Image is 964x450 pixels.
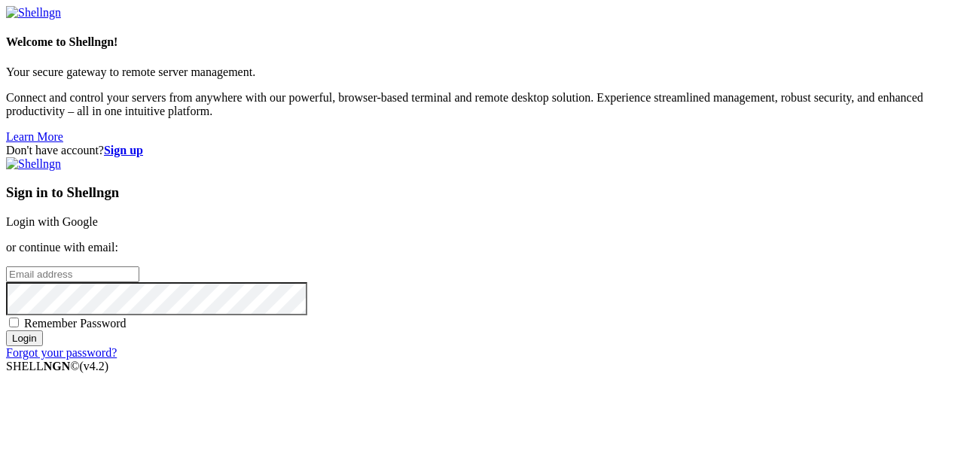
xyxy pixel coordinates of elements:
span: 4.2.0 [80,360,109,372]
b: NGN [44,360,71,372]
img: Shellngn [6,157,61,171]
a: Learn More [6,130,63,143]
span: Remember Password [24,317,127,330]
p: Connect and control your servers from anywhere with our powerful, browser-based terminal and remo... [6,91,958,118]
input: Remember Password [9,318,19,327]
img: Shellngn [6,6,61,20]
h3: Sign in to Shellngn [6,184,958,201]
p: or continue with email: [6,241,958,254]
div: Don't have account? [6,144,958,157]
p: Your secure gateway to remote server management. [6,65,958,79]
span: SHELL © [6,360,108,372]
h4: Welcome to Shellngn! [6,35,958,49]
a: Login with Google [6,215,98,228]
input: Email address [6,266,139,282]
input: Login [6,330,43,346]
a: Forgot your password? [6,346,117,359]
a: Sign up [104,144,143,157]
